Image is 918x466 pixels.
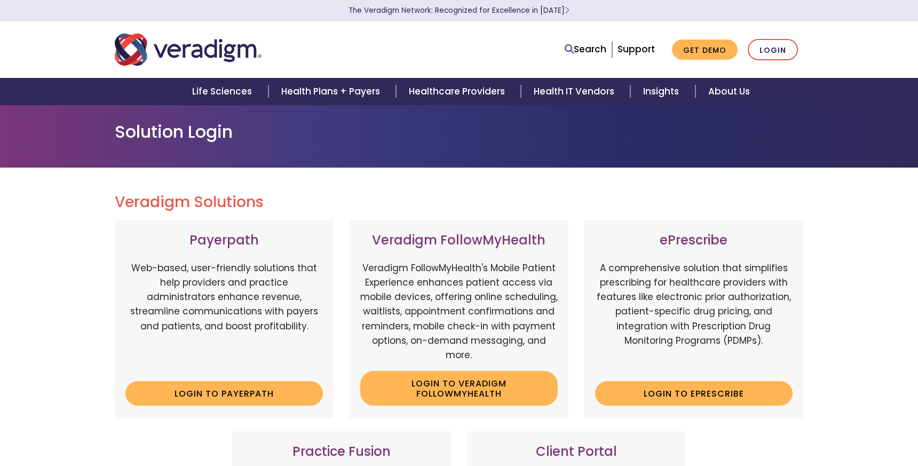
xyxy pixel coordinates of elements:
[243,444,440,460] h3: Practice Fusion
[125,261,323,373] p: Web-based, user-friendly solutions that help providers and practice administrators enhance revenu...
[478,444,675,460] h3: Client Portal
[360,371,558,406] a: Login to Veradigm FollowMyHealth
[115,193,803,211] h2: Veradigm Solutions
[565,42,606,57] a: Search
[695,78,763,105] a: About Us
[360,261,558,362] p: Veradigm FollowMyHealth's Mobile Patient Experience enhances patient access via mobile devices, o...
[595,381,793,406] a: Login to ePrescribe
[748,39,798,61] a: Login
[672,40,738,60] a: Get Demo
[521,78,630,105] a: Health IT Vendors
[179,78,268,105] a: Life Sciences
[115,32,262,67] img: Veradigm logo
[349,5,569,15] a: The Veradigm Network: Recognized for Excellence in [DATE]Learn More
[565,5,569,15] span: Learn More
[125,233,323,248] h3: Payerpath
[630,78,695,105] a: Insights
[618,43,655,56] a: Support
[115,122,803,142] h1: Solution Login
[268,78,396,105] a: Health Plans + Payers
[360,233,558,248] h3: Veradigm FollowMyHealth
[595,233,793,248] h3: ePrescribe
[125,381,323,406] a: Login to Payerpath
[396,78,521,105] a: Healthcare Providers
[595,261,793,373] p: A comprehensive solution that simplifies prescribing for healthcare providers with features like ...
